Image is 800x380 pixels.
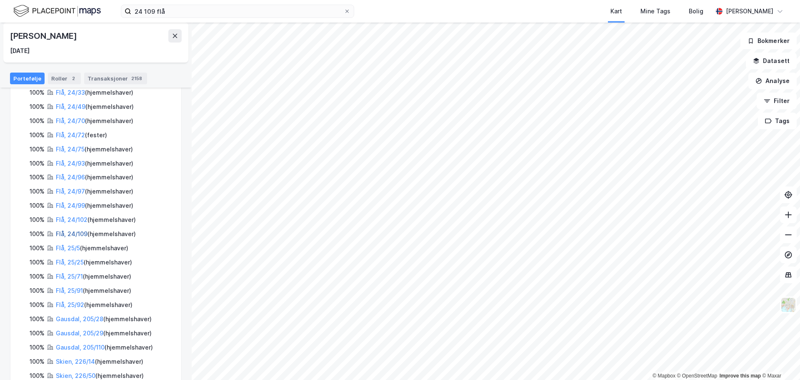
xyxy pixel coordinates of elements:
div: 100% [30,130,45,140]
a: Gausdal, 205/28 [56,315,103,322]
a: Skien, 226/14 [56,358,95,365]
div: 100% [30,300,45,310]
div: ( hjemmelshaver ) [56,102,134,112]
button: Datasett [746,53,797,69]
div: Roller [48,73,81,84]
div: 2158 [130,74,144,83]
div: 100% [30,243,45,253]
div: 100% [30,286,45,296]
div: Kontrollprogram for chat [758,340,800,380]
button: Filter [757,93,797,109]
div: 100% [30,272,45,282]
div: 100% [30,229,45,239]
a: Gausdal, 205/29 [56,330,103,337]
div: ( hjemmelshaver ) [56,257,132,267]
div: 100% [30,201,45,211]
a: Skien, 226/50 [56,372,95,379]
div: ( hjemmelshaver ) [56,286,131,296]
a: Flå, 24/109 [56,230,87,237]
a: Flå, 24/70 [56,117,85,124]
div: Kart [610,6,622,16]
div: 100% [30,342,45,352]
div: Portefølje [10,73,45,84]
a: Mapbox [652,373,675,379]
div: [PERSON_NAME] [10,29,78,43]
div: 100% [30,314,45,324]
div: ( hjemmelshaver ) [56,272,131,282]
div: [DATE] [10,46,30,56]
a: Flå, 24/99 [56,202,85,209]
div: ( hjemmelshaver ) [56,229,136,239]
div: Bolig [689,6,703,16]
a: Flå, 24/97 [56,188,85,195]
div: Transaksjoner [84,73,147,84]
a: Improve this map [720,373,761,379]
a: Flå, 24/49 [56,103,85,110]
div: ( hjemmelshaver ) [56,88,133,98]
button: Bokmerker [740,33,797,49]
button: Analyse [748,73,797,89]
div: ( hjemmelshaver ) [56,186,133,196]
a: OpenStreetMap [677,373,717,379]
div: 100% [30,144,45,154]
img: Z [780,297,796,313]
div: 100% [30,257,45,267]
a: Flå, 24/102 [56,216,87,223]
a: Flå, 24/96 [56,174,85,181]
div: ( hjemmelshaver ) [56,201,133,211]
a: Flå, 25/25 [56,259,84,266]
a: Flå, 24/33 [56,89,85,96]
div: 100% [30,88,45,98]
input: Søk på adresse, matrikkel, gårdeiere, leietakere eller personer [131,5,344,18]
a: Flå, 24/72 [56,131,85,138]
div: ( fester ) [56,130,107,140]
div: ( hjemmelshaver ) [56,144,133,154]
a: Flå, 24/93 [56,160,85,167]
iframe: Chat Widget [758,340,800,380]
div: 100% [30,328,45,338]
button: Tags [758,113,797,129]
div: ( hjemmelshaver ) [56,243,128,253]
div: 100% [30,159,45,169]
div: ( hjemmelshaver ) [56,328,152,338]
div: ( hjemmelshaver ) [56,357,143,367]
div: [PERSON_NAME] [726,6,773,16]
div: ( hjemmelshaver ) [56,172,133,182]
a: Flå, 25/92 [56,301,84,308]
div: ( hjemmelshaver ) [56,342,153,352]
div: ( hjemmelshaver ) [56,116,133,126]
div: 2 [69,74,77,83]
div: 100% [30,186,45,196]
div: Mine Tags [640,6,670,16]
div: 100% [30,215,45,225]
a: Flå, 25/71 [56,273,83,280]
a: Flå, 24/75 [56,146,85,153]
div: 100% [30,357,45,367]
a: Flå, 25/91 [56,287,83,294]
a: Gausdal, 205/110 [56,344,105,351]
div: ( hjemmelshaver ) [56,159,133,169]
div: 100% [30,116,45,126]
div: ( hjemmelshaver ) [56,215,136,225]
div: ( hjemmelshaver ) [56,314,152,324]
div: ( hjemmelshaver ) [56,300,132,310]
a: Flå, 25/5 [56,244,80,252]
img: logo.f888ab2527a4732fd821a326f86c7f29.svg [13,4,101,18]
div: 100% [30,102,45,112]
div: 100% [30,172,45,182]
